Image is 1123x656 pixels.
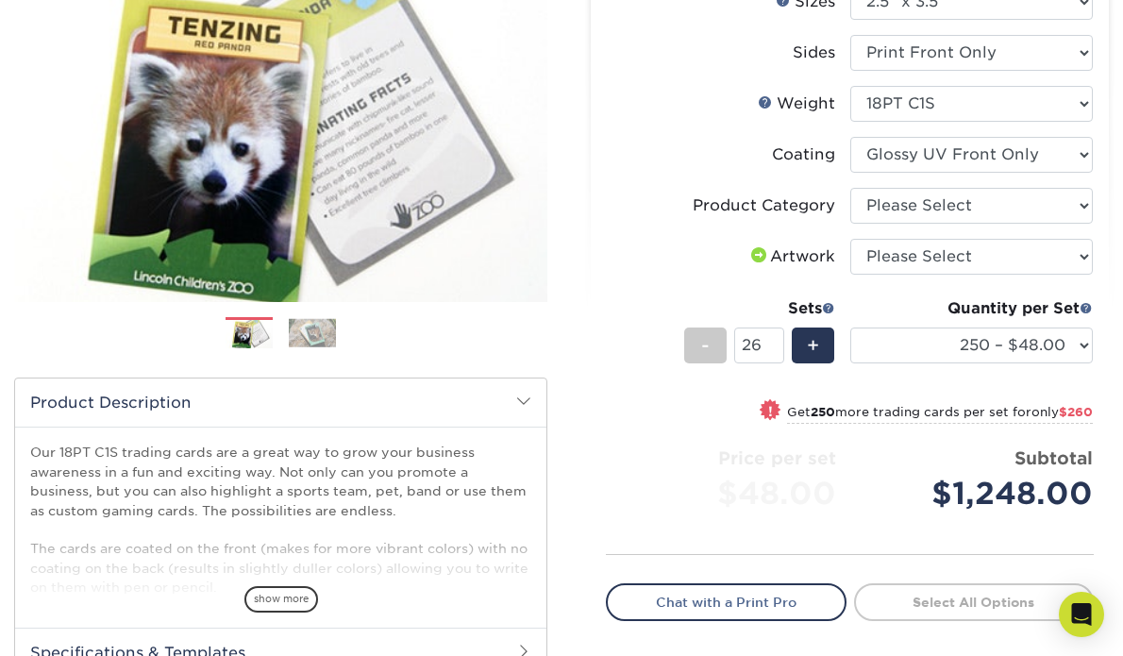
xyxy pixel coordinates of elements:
strong: Subtotal [1014,447,1093,468]
a: Select All Options [854,583,1095,621]
p: Our 18PT C1S trading cards are a great way to grow your business awareness in a fun and exciting ... [30,443,531,597]
div: Product Category [693,194,835,217]
span: $260 [1059,405,1093,419]
div: $1,248.00 [864,471,1094,516]
span: + [807,331,819,360]
div: Sides [793,42,835,64]
img: Trading Cards 01 [226,318,273,351]
span: ! [768,401,773,421]
div: Sets [684,297,835,320]
div: Coating [772,143,835,166]
a: Chat with a Print Pro [606,583,846,621]
div: $48.00 [621,471,836,516]
span: - [701,331,710,360]
div: Weight [758,93,835,115]
h2: Product Description [15,378,546,427]
small: Get more trading cards per set for [787,405,1093,424]
span: only [1031,405,1093,419]
span: show more [244,586,318,612]
div: Artwork [747,245,835,268]
strong: 250 [811,405,835,419]
div: Quantity per Set [850,297,1094,320]
strong: Price per set [718,447,836,468]
div: Open Intercom Messenger [1059,592,1104,637]
img: Trading Cards 02 [289,318,336,347]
